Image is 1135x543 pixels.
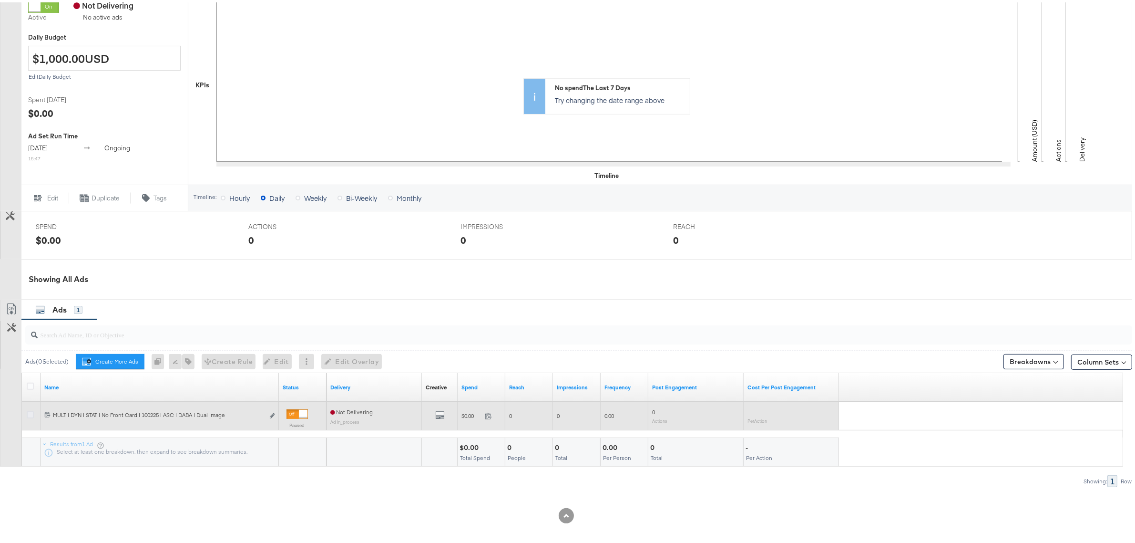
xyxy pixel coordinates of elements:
[557,410,560,417] span: 0
[1120,476,1132,482] div: Row
[555,93,685,103] p: Try changing the date range above
[604,381,644,389] a: The average number of times your ad was served to each person.
[28,93,100,102] span: Spent [DATE]
[131,190,178,201] button: Tags
[1083,476,1107,482] div: Showing:
[286,420,308,426] label: Paused
[509,381,549,389] a: The number of people your ad was served to.
[229,191,250,200] span: Hourly
[76,352,144,367] button: Create More Ads
[153,191,167,200] span: Tags
[603,441,620,450] div: 0.00
[746,452,772,459] span: Per Action
[1071,352,1132,367] button: Column Sets
[52,303,67,312] span: Ads
[650,441,657,450] div: 0
[555,441,562,450] div: 0
[330,381,418,389] a: Reflects the ability of your Ad to achieve delivery.
[25,355,69,364] div: Ads ( 0 Selected)
[460,441,481,450] div: $0.00
[346,191,377,200] span: Bi-Weekly
[555,452,567,459] span: Total
[652,416,667,421] sub: Actions
[652,381,740,389] a: The number of actions related to your Page's posts as a result of your ad.
[557,381,597,389] a: The number of times your ad was served. On mobile apps an ad is counted as served the first time ...
[28,104,53,118] div: $0.00
[603,452,631,459] span: Per Person
[673,220,745,229] span: REACH
[83,10,123,19] sub: No active ads
[746,441,751,450] div: -
[152,352,169,367] div: 0
[28,129,181,138] div: Ad Set Run Time
[304,191,327,200] span: Weekly
[47,191,58,200] span: Edit
[651,452,663,459] span: Total
[248,231,254,245] div: 0
[248,220,320,229] span: ACTIONS
[397,191,421,200] span: Monthly
[747,416,767,421] sub: Per Action
[747,381,835,389] a: The average cost per action related to your Page's posts as a result of your ad.
[460,452,490,459] span: Total Spend
[28,141,48,150] span: [DATE]
[69,190,131,201] button: Duplicate
[1107,473,1117,485] div: 1
[1003,352,1064,367] button: Breakdowns
[36,231,61,245] div: $0.00
[28,71,181,78] div: Edit Daily Budget
[461,410,481,417] span: $0.00
[28,153,41,159] sub: 15:47
[604,410,614,417] span: 0.00
[426,381,447,389] a: Shows the creative associated with your ad.
[507,441,514,450] div: 0
[652,406,655,413] span: 0
[21,190,69,201] button: Edit
[508,452,526,459] span: People
[36,220,107,229] span: SPEND
[460,220,532,229] span: IMPRESSIONS
[28,10,59,20] label: Active
[426,381,447,389] div: Creative
[28,31,181,40] label: Daily Budget
[193,191,217,198] div: Timeline:
[460,231,466,245] div: 0
[92,191,120,200] span: Duplicate
[104,141,130,150] span: ongoing
[330,417,359,422] sub: Ad In_process
[555,81,685,90] div: No spend The Last 7 Days
[283,381,323,389] a: Shows the current state of your Ad.
[38,319,1029,338] input: Search Ad Name, ID or Objective
[509,410,512,417] span: 0
[74,303,82,312] div: 1
[330,406,373,413] span: Not Delivering
[269,191,285,200] span: Daily
[747,406,749,413] span: -
[461,381,501,389] a: The total amount spent to date.
[29,271,1132,282] div: Showing All Ads
[53,409,264,417] div: MULT | DYN | STAT | No Front Card | 100225 | ASC | DABA | Dual Image
[673,231,679,245] div: 0
[44,381,275,389] a: Ad Name.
